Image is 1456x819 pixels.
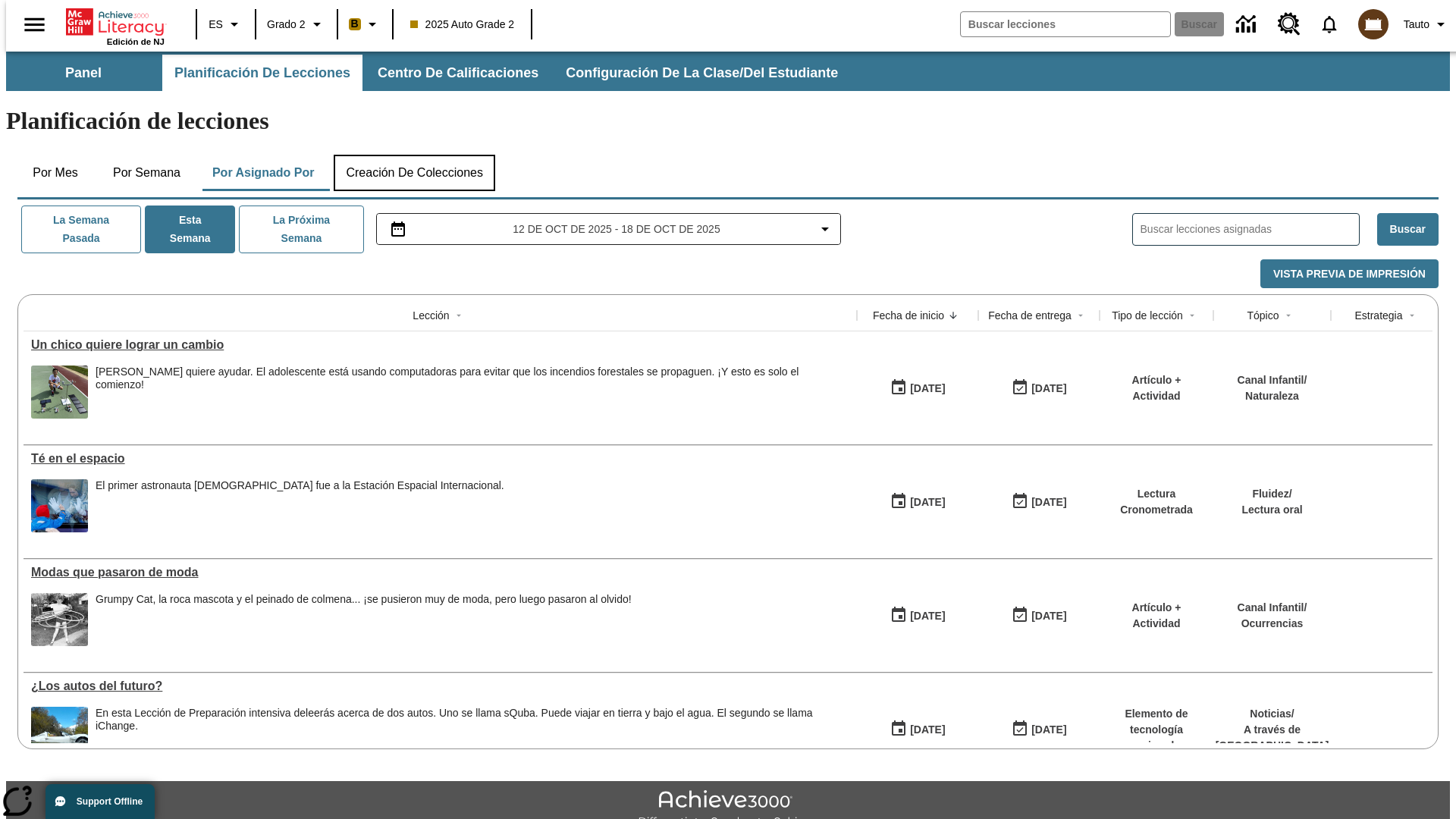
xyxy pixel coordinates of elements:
[96,593,632,606] div: Grumpy Cat, la roca mascota y el peinado de colmena... ¡se pusieron muy de moda, pero luego pasar...
[267,17,306,33] span: Grado 2
[1006,488,1072,516] button: 10/12/25: Último día en que podrá accederse la lección
[31,366,88,419] img: Ryan Honary posa en cuclillas con unos dispositivos de detección de incendios
[910,379,945,398] div: [DATE]
[17,155,93,191] button: Por mes
[31,452,849,466] a: Té en el espacio, Lecciones
[239,206,363,253] button: La próxima semana
[1238,616,1307,632] p: Ocurrencias
[1279,306,1298,325] button: Sort
[1238,388,1307,404] p: Naturaleza
[1216,722,1329,754] p: A través de [GEOGRAPHIC_DATA]
[351,14,359,33] span: B
[162,55,362,91] button: Planificación de lecciones
[383,220,835,238] button: Seleccione el intervalo de fechas opción del menú
[1107,372,1206,404] p: Artículo + Actividad
[988,308,1072,323] div: Fecha de entrega
[910,607,945,626] div: [DATE]
[1227,4,1269,45] a: Centro de información
[1398,11,1456,38] button: Perfil/Configuración
[450,306,468,325] button: Sort
[31,338,849,352] a: Un chico quiere lograr un cambio, Lecciones
[96,366,849,391] div: [PERSON_NAME] quiere ayudar. El adolescente está usando computadoras para evitar que los incendio...
[107,37,165,46] span: Edición de NJ
[910,720,945,739] div: [DATE]
[1107,600,1206,632] p: Artículo + Actividad
[174,64,350,82] span: Planificación de lecciones
[554,55,850,91] button: Configuración de la clase/del estudiante
[413,308,449,323] div: Lección
[1031,607,1066,626] div: [DATE]
[1358,9,1389,39] img: avatar image
[1006,374,1072,403] button: 10/15/25: Último día en que podrá accederse la lección
[1241,486,1302,502] p: Fluidez /
[944,306,962,325] button: Sort
[31,338,849,352] div: Un chico quiere lograr un cambio
[96,707,813,732] testabrev: leerás acerca de dos autos. Uno se llama sQuba. Puede viajar en tierra y bajo el agua. El segundo...
[885,601,950,630] button: 07/19/25: Primer día en que estuvo disponible la lección
[31,566,849,579] div: Modas que pasaron de moda
[31,593,88,646] img: foto en blanco y negro de una chica haciendo girar unos hula-hulas en la década de 1950
[366,55,551,91] button: Centro de calificaciones
[1238,600,1307,616] p: Canal Infantil /
[101,155,193,191] button: Por semana
[1377,213,1439,246] button: Buscar
[334,155,495,191] button: Creación de colecciones
[1310,5,1349,44] a: Notificaciones
[31,679,849,693] div: ¿Los autos del futuro?
[1354,308,1402,323] div: Estrategia
[145,206,235,253] button: Esta semana
[6,107,1450,135] h1: Planificación de lecciones
[77,796,143,807] span: Support Offline
[566,64,838,82] span: Configuración de la clase/del estudiante
[202,11,250,38] button: Lenguaje: ES, Selecciona un idioma
[885,374,950,403] button: 10/15/25: Primer día en que estuvo disponible la lección
[8,55,159,91] button: Panel
[31,479,88,532] img: Un astronauta, el primero del Reino Unido que viaja a la Estación Espacial Internacional, saluda ...
[1031,379,1066,398] div: [DATE]
[961,12,1170,36] input: Buscar campo
[96,707,849,760] div: En esta Lección de Preparación intensiva de leerás acerca de dos autos. Uno se llama sQuba. Puede...
[21,206,141,253] button: La semana pasada
[45,784,155,819] button: Support Offline
[1403,306,1421,325] button: Sort
[1006,715,1072,744] button: 08/01/26: Último día en que podrá accederse la lección
[1260,259,1439,289] button: Vista previa de impresión
[410,17,515,33] span: 2025 Auto Grade 2
[31,452,849,466] div: Té en el espacio
[200,155,327,191] button: Por asignado por
[96,479,504,532] div: El primer astronauta británico fue a la Estación Espacial Internacional.
[1349,5,1398,44] button: Escoja un nuevo avatar
[96,593,632,646] div: Grumpy Cat, la roca mascota y el peinado de colmena... ¡se pusieron muy de moda, pero luego pasar...
[873,308,944,323] div: Fecha de inicio
[1216,706,1329,722] p: Noticias /
[1006,601,1072,630] button: 06/30/26: Último día en que podrá accederse la lección
[343,11,388,38] button: Boost El color de la clase es anaranjado claro. Cambiar el color de la clase.
[910,493,945,512] div: [DATE]
[31,679,849,693] a: ¿Los autos del futuro? , Lecciones
[1404,17,1429,33] span: Tauto
[31,566,849,579] a: Modas que pasaron de moda, Lecciones
[96,479,504,492] div: El primer astronauta [DEMOGRAPHIC_DATA] fue a la Estación Espacial Internacional.
[816,220,834,238] svg: Collapse Date Range Filter
[1031,493,1066,512] div: [DATE]
[1107,486,1206,518] p: Lectura Cronometrada
[65,64,102,82] span: Panel
[12,2,57,47] button: Abrir el menú lateral
[1269,4,1310,45] a: Centro de recursos, Se abrirá en una pestaña nueva.
[6,55,852,91] div: Subbarra de navegación
[1141,218,1359,240] input: Buscar lecciones asignadas
[378,64,538,82] span: Centro de calificaciones
[1183,306,1201,325] button: Sort
[6,52,1450,91] div: Subbarra de navegación
[1072,306,1090,325] button: Sort
[209,17,223,33] span: ES
[1112,308,1183,323] div: Tipo de lección
[1238,372,1307,388] p: Canal Infantil /
[96,366,849,419] div: Ryan Honary quiere ayudar. El adolescente está usando computadoras para evitar que los incendios ...
[885,488,950,516] button: 10/06/25: Primer día en que estuvo disponible la lección
[1241,502,1302,518] p: Lectura oral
